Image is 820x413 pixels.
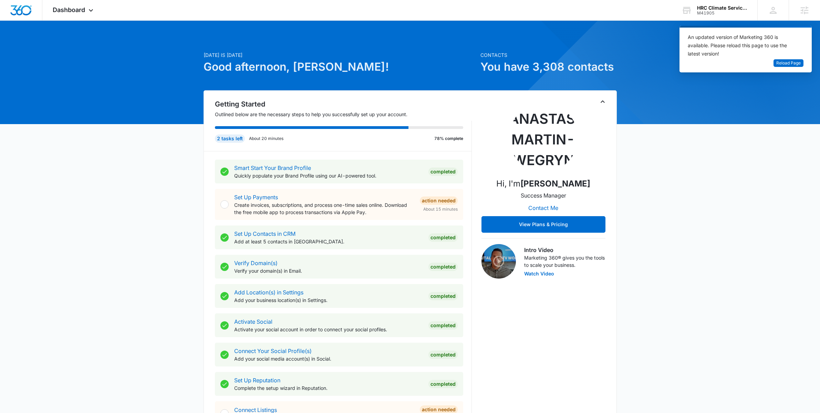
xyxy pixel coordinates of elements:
h3: Intro Video [524,246,605,254]
a: Connect Your Social Profile(s) [234,347,312,354]
a: Smart Start Your Brand Profile [234,164,311,171]
p: Add your business location(s) in Settings. [234,296,423,304]
h2: Getting Started [215,99,472,109]
img: Intro Video [481,244,516,279]
p: Create invoices, subscriptions, and process one-time sales online. Download the free mobile app t... [234,201,414,216]
div: account name [697,5,747,11]
div: Completed [428,168,458,176]
div: Completed [428,351,458,359]
p: Contacts [480,51,617,59]
div: An updated version of Marketing 360 is available. Please reload this page to use the latest version! [688,33,795,58]
div: Action Needed [420,197,458,205]
strong: [PERSON_NAME] [520,179,590,189]
a: Verify Domain(s) [234,260,278,266]
a: Set Up Contacts in CRM [234,230,295,237]
p: Verify your domain(s) in Email. [234,267,423,274]
div: Completed [428,380,458,388]
div: Completed [428,321,458,330]
p: [DATE] is [DATE] [204,51,476,59]
div: Completed [428,263,458,271]
button: Toggle Collapse [599,98,607,106]
div: Completed [428,292,458,300]
button: Contact Me [521,200,565,216]
p: Add your social media account(s) in Social. [234,355,423,362]
div: Completed [428,233,458,242]
p: Complete the setup wizard in Reputation. [234,384,423,392]
span: About 15 minutes [423,206,458,212]
a: Add Location(s) in Settings [234,289,303,296]
button: Watch Video [524,271,554,276]
p: 78% complete [434,135,463,142]
p: Marketing 360® gives you the tools to scale your business. [524,254,605,269]
a: Activate Social [234,318,272,325]
p: Success Manager [521,191,566,200]
p: About 20 minutes [249,135,283,142]
a: Set Up Payments [234,194,278,201]
p: Activate your social account in order to connect your social profiles. [234,326,423,333]
p: Outlined below are the necessary steps to help you successfully set up your account. [215,111,472,118]
span: Reload Page [776,60,801,67]
div: 2 tasks left [215,134,245,143]
p: Hi, I'm [496,178,590,190]
h1: Good afternoon, [PERSON_NAME]! [204,59,476,75]
img: Anastasia Martin-Wegryn [509,103,578,172]
p: Add at least 5 contacts in [GEOGRAPHIC_DATA]. [234,238,423,245]
h1: You have 3,308 contacts [480,59,617,75]
p: Quickly populate your Brand Profile using our AI-powered tool. [234,172,423,179]
button: View Plans & Pricing [481,216,605,233]
div: account id [697,11,747,16]
button: Reload Page [774,59,803,67]
span: Dashboard [53,6,85,13]
a: Set Up Reputation [234,377,280,384]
